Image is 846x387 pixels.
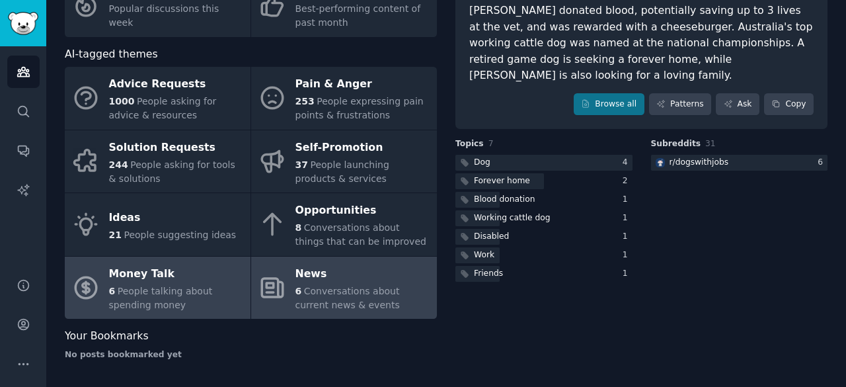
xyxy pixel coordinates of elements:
[670,157,729,169] div: r/ dogswithjobs
[295,286,302,296] span: 6
[455,192,633,208] a: Blood donation1
[623,157,633,169] div: 4
[623,175,633,187] div: 2
[455,266,633,282] a: Friends1
[474,249,494,261] div: Work
[488,139,494,148] span: 7
[65,349,437,361] div: No posts bookmarked yet
[295,159,389,184] span: People launching products & services
[295,137,430,158] div: Self-Promotion
[109,96,135,107] span: 1000
[623,212,633,224] div: 1
[705,139,716,148] span: 31
[251,67,437,130] a: Pain & Anger253People expressing pain points & frustrations
[455,173,633,190] a: Forever home2
[649,93,711,116] a: Patterns
[455,138,484,150] span: Topics
[469,3,814,84] div: [PERSON_NAME] donated blood, potentially saving up to 3 lives at the vet, and was rewarded with a...
[818,157,827,169] div: 6
[295,74,430,95] div: Pain & Anger
[65,46,158,63] span: AI-tagged themes
[109,3,219,28] span: Popular discussions this week
[251,130,437,193] a: Self-Promotion37People launching products & services
[109,230,122,240] span: 21
[109,74,244,95] div: Advice Requests
[295,96,315,107] span: 253
[656,158,665,167] img: dogswithjobs
[764,93,814,116] button: Copy
[295,222,426,247] span: Conversations about things that can be improved
[455,210,633,227] a: Working cattle dog1
[474,231,509,243] div: Disabled
[623,268,633,280] div: 1
[295,3,421,28] span: Best-performing content of past month
[474,175,530,187] div: Forever home
[109,159,235,184] span: People asking for tools & solutions
[295,263,430,284] div: News
[65,193,250,256] a: Ideas21People suggesting ideas
[651,138,701,150] span: Subreddits
[623,231,633,243] div: 1
[295,286,400,310] span: Conversations about current news & events
[455,155,633,171] a: Dog4
[251,193,437,256] a: Opportunities8Conversations about things that can be improved
[65,257,250,320] a: Money Talk6People talking about spending money
[474,194,535,206] div: Blood donation
[124,230,236,240] span: People suggesting ideas
[8,12,38,35] img: GummySearch logo
[474,157,490,169] div: Dog
[474,268,503,280] div: Friends
[109,96,217,120] span: People asking for advice & resources
[455,247,633,264] a: Work1
[109,207,237,228] div: Ideas
[295,96,424,120] span: People expressing pain points & frustrations
[716,93,759,116] a: Ask
[295,200,430,222] div: Opportunities
[109,159,128,170] span: 244
[109,286,213,310] span: People talking about spending money
[295,159,308,170] span: 37
[109,286,116,296] span: 6
[574,93,644,116] a: Browse all
[623,194,633,206] div: 1
[65,67,250,130] a: Advice Requests1000People asking for advice & resources
[295,222,302,233] span: 8
[65,328,149,345] span: Your Bookmarks
[623,249,633,261] div: 1
[65,130,250,193] a: Solution Requests244People asking for tools & solutions
[251,257,437,320] a: News6Conversations about current news & events
[109,137,244,158] div: Solution Requests
[474,212,551,224] div: Working cattle dog
[455,229,633,245] a: Disabled1
[109,263,244,284] div: Money Talk
[651,155,828,171] a: dogswithjobsr/dogswithjobs6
